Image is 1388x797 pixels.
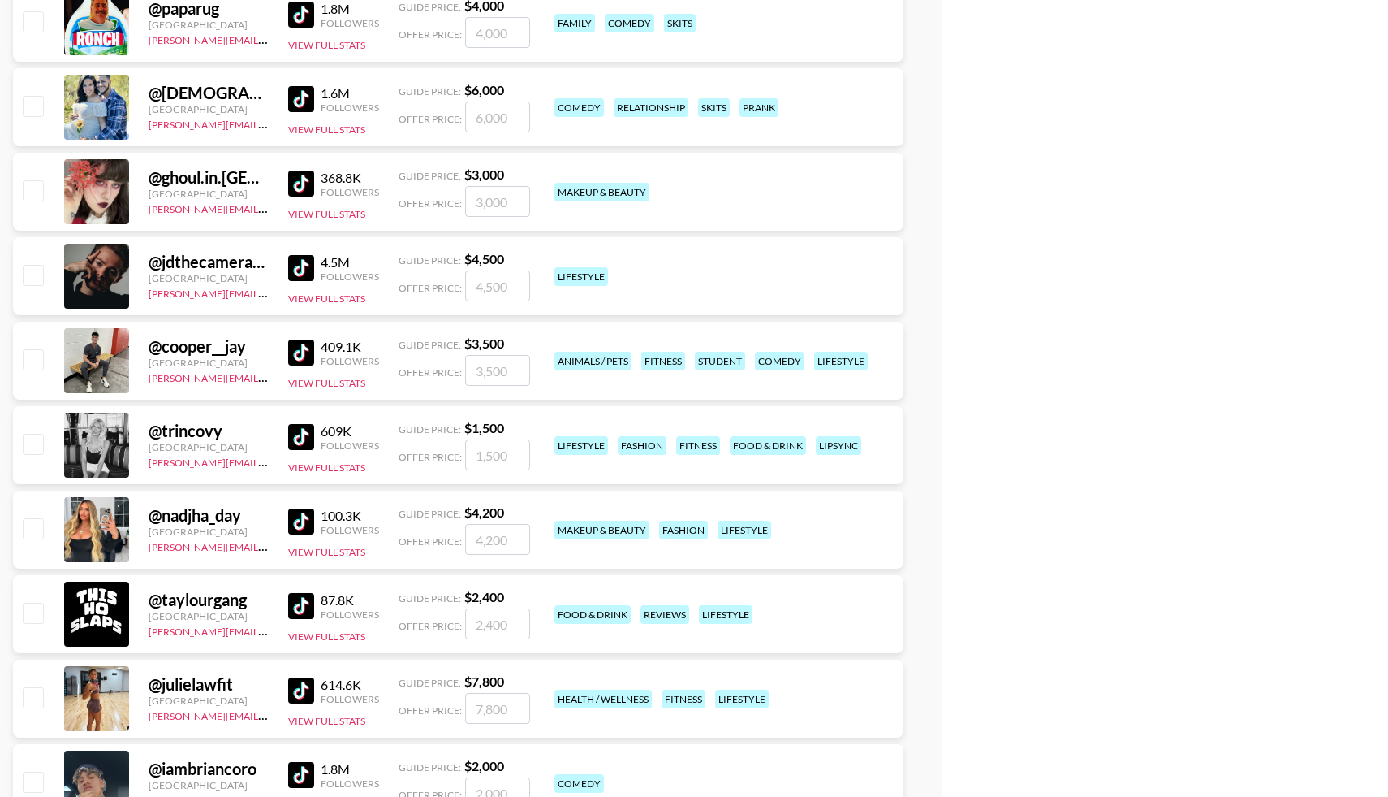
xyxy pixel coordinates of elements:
[554,521,649,539] div: makeup & beauty
[695,352,745,370] div: student
[464,167,504,182] strong: $ 3,000
[659,521,708,539] div: fashion
[149,779,269,791] div: [GEOGRAPHIC_DATA]
[464,420,504,435] strong: $ 1,500
[149,590,269,610] div: @ taylourgang
[321,339,379,355] div: 409.1K
[321,440,379,452] div: Followers
[288,292,365,305] button: View Full Stats
[288,630,365,643] button: View Full Stats
[288,2,314,28] img: TikTok
[149,759,269,779] div: @ iambriancoro
[718,521,771,539] div: lifestyle
[149,622,389,638] a: [PERSON_NAME][EMAIL_ADDRESS][DOMAIN_NAME]
[149,115,389,131] a: [PERSON_NAME][EMAIL_ADDRESS][DOMAIN_NAME]
[465,271,530,301] input: 4,500
[149,357,269,369] div: [GEOGRAPHIC_DATA]
[662,690,705,708] div: fitness
[321,271,379,283] div: Followers
[288,546,365,558] button: View Full Stats
[730,436,806,455] div: food & drink
[288,39,365,51] button: View Full Stats
[288,86,314,112] img: TikTok
[739,98,778,117] div: prank
[149,200,389,215] a: [PERSON_NAME][EMAIL_ADDRESS][DOMAIN_NAME]
[816,436,861,455] div: lipsync
[755,352,804,370] div: comedy
[149,103,269,115] div: [GEOGRAPHIC_DATA]
[464,336,504,351] strong: $ 3,500
[321,355,379,367] div: Followers
[399,113,462,125] span: Offer Price:
[399,592,461,604] span: Guide Price:
[149,83,269,103] div: @ [DEMOGRAPHIC_DATA]
[321,524,379,536] div: Followers
[554,605,631,624] div: food & drink
[149,707,389,722] a: [PERSON_NAME][EMAIL_ADDRESS][DOMAIN_NAME]
[465,524,530,555] input: 4,200
[288,461,365,474] button: View Full Stats
[149,336,269,357] div: @ cooper__jay
[149,526,269,538] div: [GEOGRAPHIC_DATA]
[554,436,608,455] div: lifestyle
[321,761,379,778] div: 1.8M
[464,505,504,520] strong: $ 4,200
[699,605,752,624] div: lifestyle
[321,609,379,621] div: Followers
[715,690,769,708] div: lifestyle
[399,170,461,182] span: Guide Price:
[399,339,461,351] span: Guide Price:
[399,761,461,773] span: Guide Price:
[554,14,595,32] div: family
[288,762,314,788] img: TikTok
[149,421,269,441] div: @ trincovy
[288,509,314,535] img: TikTok
[149,695,269,707] div: [GEOGRAPHIC_DATA]
[399,28,462,41] span: Offer Price:
[288,171,314,197] img: TikTok
[321,102,379,114] div: Followers
[465,440,530,470] input: 1,500
[149,674,269,695] div: @ julielawfit
[399,704,462,717] span: Offer Price:
[321,254,379,271] div: 4.5M
[698,98,730,117] div: skits
[321,17,379,29] div: Followers
[464,674,504,689] strong: $ 7,800
[399,254,461,266] span: Guide Price:
[641,352,685,370] div: fitness
[321,592,379,609] div: 87.8K
[814,352,868,370] div: lifestyle
[554,98,604,117] div: comedy
[676,436,720,455] div: fitness
[149,252,269,272] div: @ jdthecameraguy
[554,690,652,708] div: health / wellness
[149,31,389,46] a: [PERSON_NAME][EMAIL_ADDRESS][DOMAIN_NAME]
[288,424,314,450] img: TikTok
[321,677,379,693] div: 614.6K
[399,366,462,379] span: Offer Price:
[149,610,269,622] div: [GEOGRAPHIC_DATA]
[399,677,461,689] span: Guide Price:
[618,436,666,455] div: fashion
[464,758,504,773] strong: $ 2,000
[640,605,689,624] div: reviews
[399,85,461,97] span: Guide Price:
[288,123,365,136] button: View Full Stats
[321,778,379,790] div: Followers
[149,19,269,31] div: [GEOGRAPHIC_DATA]
[399,508,461,520] span: Guide Price:
[554,183,649,201] div: makeup & beauty
[399,451,462,463] span: Offer Price:
[288,208,365,220] button: View Full Stats
[465,102,530,132] input: 6,000
[399,535,462,548] span: Offer Price:
[149,453,389,469] a: [PERSON_NAME][EMAIL_ADDRESS][DOMAIN_NAME]
[399,1,461,13] span: Guide Price:
[399,620,462,632] span: Offer Price:
[288,715,365,727] button: View Full Stats
[554,267,608,286] div: lifestyle
[399,197,462,210] span: Offer Price:
[465,693,530,724] input: 7,800
[321,85,379,102] div: 1.6M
